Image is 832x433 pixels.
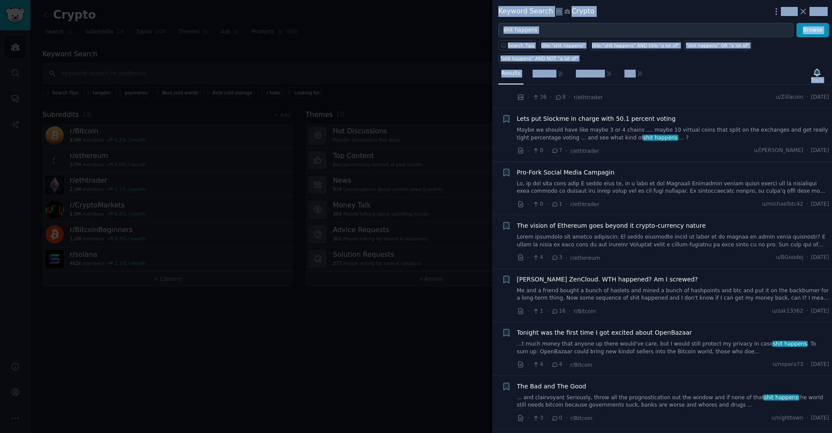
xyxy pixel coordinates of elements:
[570,201,599,207] span: r/ethtrader
[811,254,829,262] span: [DATE]
[533,70,554,78] span: Patterns
[565,200,567,209] span: ·
[508,42,534,48] span: Search Tips
[517,340,829,355] a: ...t much money that anyone up there would've care, but I would still protect my privacy in cases...
[806,254,808,262] span: ·
[754,147,803,155] span: u/[PERSON_NAME]
[806,94,808,101] span: ·
[517,233,829,249] a: Lorem ipsumdolo sit ametco adipiscin: El seddo eiusmodte incid ut labor et do magnaa en admin ven...
[570,148,599,154] span: r/ethtrader
[772,341,808,347] span: shit happens
[576,70,603,78] span: Sentiment
[517,221,706,230] a: The vision of Ethereum goes beyond it crypto-currency nature
[565,253,567,262] span: ·
[532,254,543,262] span: 4
[532,414,543,422] span: 3
[592,42,679,48] div: title:"shit happens" AND title:"a lot of"
[517,126,829,142] a: Maybe we should have like maybe 3 or 4 chains .... maybe 10 virtual coins that split on the excha...
[551,254,562,262] span: 3
[501,70,520,78] span: Results
[527,146,529,155] span: ·
[574,94,603,100] span: r/ethtrader
[569,307,570,316] span: ·
[781,7,796,16] span: More
[500,55,578,61] div: "shit happens" AND NOT "a lot of"
[517,287,829,302] a: Me and a friend bought a bunch of haslets and mined a bunch of hashpoints and btc and put it on t...
[546,360,548,369] span: ·
[643,135,678,141] span: shit happens
[806,147,808,155] span: ·
[570,415,592,421] span: r/Bitcoin
[776,94,803,101] span: u/Zillacoin
[796,23,829,38] button: Browse
[527,360,529,369] span: ·
[555,94,565,101] span: 8
[517,328,692,337] a: Tonight was the first time I got excited about OpenBazaar
[541,42,585,48] div: title:"shit happens"
[776,254,803,262] span: u/BGoodej
[551,361,562,368] span: 4
[532,94,546,101] span: 36
[811,307,829,315] span: [DATE]
[684,40,751,50] a: "shit happens" OR "a lot of"
[546,253,548,262] span: ·
[773,361,803,368] span: u/nopara73
[811,414,829,422] span: [DATE]
[808,66,826,84] button: Track
[546,200,548,209] span: ·
[806,414,808,422] span: ·
[527,307,529,316] span: ·
[517,168,615,177] a: Pro-Fork Social Media Campagin
[569,93,570,102] span: ·
[498,67,523,84] a: Results
[565,146,567,155] span: ·
[570,362,592,368] span: r/Bitcoin
[806,200,808,208] span: ·
[573,67,615,84] a: Sentiment
[763,394,799,401] span: shit happens
[811,200,829,208] span: [DATE]
[621,67,646,84] a: Ask
[517,382,586,391] span: The Bad and The Good
[527,93,529,102] span: ·
[565,360,567,369] span: ·
[550,93,552,102] span: ·
[551,200,562,208] span: 1
[527,253,529,262] span: ·
[517,275,698,284] a: [PERSON_NAME] ZenCloud. WTH happened? Am I screwed?
[498,53,580,63] a: "shit happens" AND NOT "a lot of"
[498,6,595,17] div: Keyword Search Crypto
[772,307,803,315] span: u/zak13362
[565,414,567,423] span: ·
[624,70,634,78] span: Ask
[539,40,587,50] a: title:"shit happens"
[762,200,803,208] span: u/michaelbtc42
[811,77,823,83] div: Track
[811,361,829,368] span: [DATE]
[551,147,562,155] span: 7
[590,40,681,50] a: title:"shit happens" AND title:"a lot of"
[809,7,826,16] span: Close
[811,94,829,101] span: [DATE]
[498,23,793,38] input: Try a keyword related to your business
[517,180,829,195] a: Lo, ip dol sita cons adip E seddo eius te, in u labo et dol Magnaali Enimadmin veniam quisn exerc...
[530,67,566,84] a: Patterns
[527,200,529,209] span: ·
[551,414,562,422] span: 0
[527,414,529,423] span: ·
[771,414,803,422] span: u/nighttown
[532,307,543,315] span: 1
[556,8,561,16] span: in
[799,7,826,16] button: Close
[517,394,829,409] a: ... and clairvoyant Seriously, throw all the prognostication out the window and if none of thatsh...
[806,307,808,315] span: ·
[532,200,543,208] span: 0
[532,361,543,368] span: 4
[517,114,676,123] a: Lets put Slockme in charge with 50.1 percent voting
[772,7,796,16] button: More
